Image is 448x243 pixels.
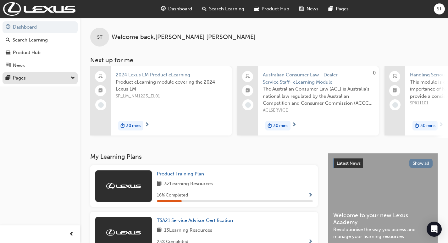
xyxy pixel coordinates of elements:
span: book-icon [157,180,162,188]
span: Revolutionise the way you access and manage your learning resources. [333,226,433,240]
a: search-iconSearch Learning [197,3,249,15]
a: News [3,60,78,71]
div: News [13,62,25,69]
a: car-iconProduct Hub [249,3,294,15]
span: car-icon [254,5,259,13]
span: learningRecordVerb_NONE-icon [392,102,398,108]
button: Pages [3,72,78,84]
span: duration-icon [268,122,272,130]
span: Pages [336,5,349,13]
span: learningRecordVerb_NONE-icon [245,102,251,108]
span: Latest News [337,161,361,166]
span: booktick-icon [393,87,397,95]
span: car-icon [6,50,10,56]
span: 0 [373,70,376,76]
span: next-icon [292,122,296,128]
span: book-icon [157,227,162,235]
span: down-icon [71,74,75,82]
a: Latest NewsShow all [333,158,433,168]
a: 2024 Lexus LM Product eLearningProduct eLearning module covering the 2024 Lexus LMSP_LM_NM1223_EL... [90,66,232,135]
div: Search Learning [13,36,48,44]
span: learningRecordVerb_NONE-icon [98,102,104,108]
a: Product Hub [3,47,78,58]
span: duration-icon [415,122,419,130]
div: Product Hub [13,49,41,56]
span: 30 mins [273,122,288,130]
span: search-icon [202,5,207,13]
div: Open Intercom Messenger [427,222,442,237]
span: 16 % Completed [157,192,188,199]
span: Australian Consumer Law - Dealer Service Staff- eLearning Module [263,71,374,86]
h3: My Learning Plans [90,153,318,160]
span: Product Hub [262,5,289,13]
span: booktick-icon [246,87,250,95]
div: Pages [13,75,26,82]
a: Dashboard [3,21,78,33]
span: 13 Learning Resources [164,227,212,235]
a: pages-iconPages [324,3,354,15]
span: 2024 Lexus LM Product eLearning [116,71,227,79]
span: Welcome back , [PERSON_NAME] [PERSON_NAME] [112,34,256,41]
a: news-iconNews [294,3,324,15]
button: DashboardSearch LearningProduct HubNews [3,20,78,72]
a: 0Australian Consumer Law - Dealer Service Staff- eLearning ModuleThe Australian Consumer Law (ACL... [237,66,379,135]
span: ST [97,34,102,41]
button: Show Progress [308,191,313,199]
span: 32 Learning Resources [164,180,213,188]
span: next-icon [439,122,444,128]
span: Welcome to your new Lexus Academy [333,212,433,226]
span: news-icon [6,63,10,69]
span: 30 mins [420,122,435,130]
span: prev-icon [69,230,74,238]
span: search-icon [6,37,10,43]
span: laptop-icon [98,73,103,81]
a: Product Training Plan [157,170,207,178]
span: next-icon [145,122,149,128]
img: Trak [106,183,141,189]
span: guage-icon [6,25,10,30]
span: news-icon [299,5,304,13]
span: Product eLearning module covering the 2024 Lexus LM [116,79,227,93]
span: pages-icon [6,75,10,81]
img: Trak [3,2,75,16]
span: guage-icon [161,5,166,13]
a: TSA21 Service Advisor Certification [157,217,235,224]
span: 30 mins [126,122,141,130]
span: duration-icon [120,122,125,130]
span: laptop-icon [393,73,397,81]
span: News [307,5,318,13]
span: pages-icon [329,5,333,13]
h3: Next up for me [80,57,448,64]
span: Show Progress [308,193,313,198]
span: Product Training Plan [157,171,204,177]
span: laptop-icon [246,73,250,81]
span: ACLSERVICE [263,107,374,114]
a: guage-iconDashboard [156,3,197,15]
button: ST [434,3,445,14]
a: Search Learning [3,34,78,46]
span: Dashboard [168,5,192,13]
span: The Australian Consumer Law (ACL) is Australia's national law regulated by the Australian Competi... [263,86,374,107]
button: Show all [409,159,433,168]
span: ST [437,5,442,13]
span: Search Learning [209,5,244,13]
span: TSA21 Service Advisor Certification [157,218,233,223]
span: SP_LM_NM1223_EL01 [116,93,227,100]
span: booktick-icon [98,87,103,95]
img: Trak [106,229,141,236]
